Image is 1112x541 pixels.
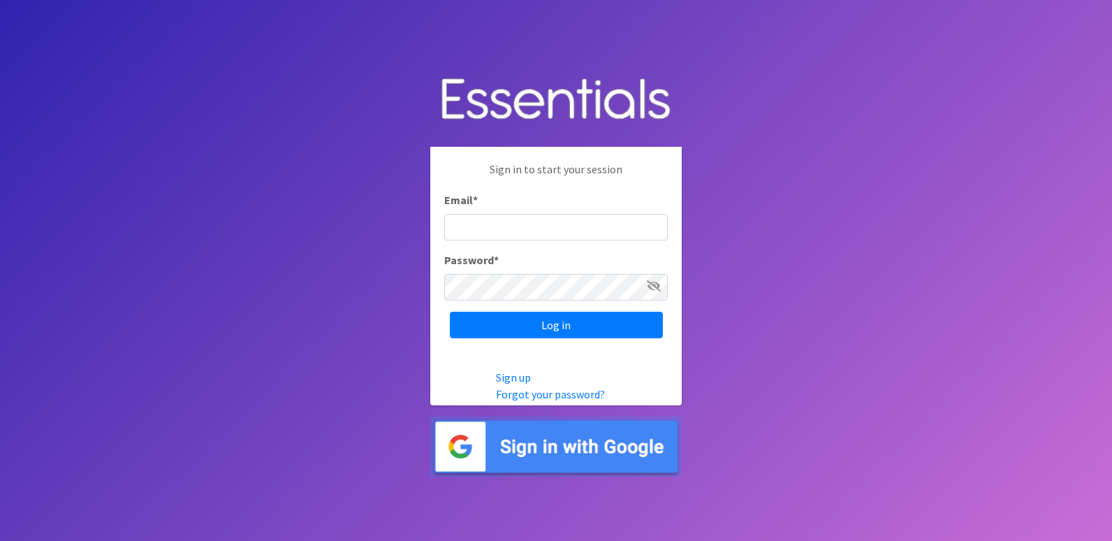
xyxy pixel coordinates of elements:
[450,312,663,338] input: Log in
[430,417,682,477] img: Sign in with Google
[444,252,499,268] label: Password
[444,192,478,208] label: Email
[496,387,605,401] a: Forgot your password?
[444,161,668,192] p: Sign in to start your session
[494,253,499,267] abbr: required
[496,370,531,384] a: Sign up
[430,64,682,136] img: Human Essentials
[473,193,478,207] abbr: required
